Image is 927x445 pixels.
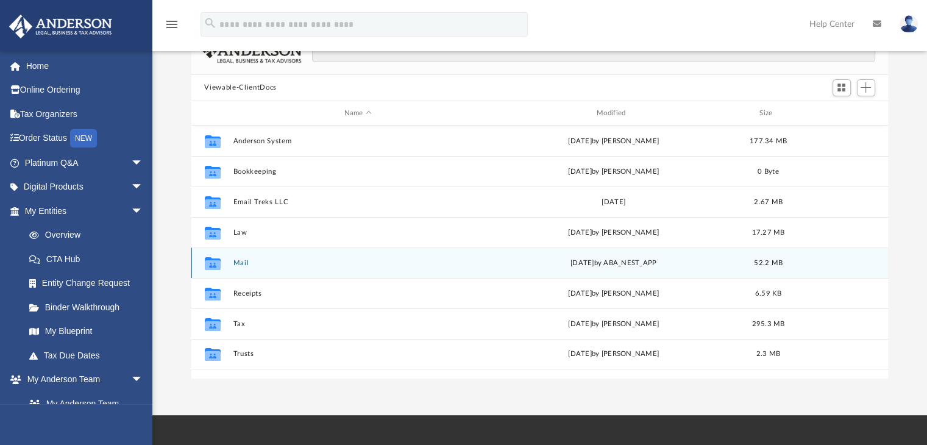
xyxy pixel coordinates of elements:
[131,175,155,200] span: arrow_drop_down
[204,16,217,30] i: search
[70,129,97,148] div: NEW
[488,197,738,208] div: [DATE]
[204,82,276,93] button: Viewable-ClientDocs
[233,259,483,267] button: Mail
[233,320,483,328] button: Tax
[758,168,779,175] span: 0 Byte
[488,136,738,147] div: [DATE] by [PERSON_NAME]
[233,290,483,297] button: Receipts
[191,126,889,378] div: grid
[131,151,155,176] span: arrow_drop_down
[857,79,875,96] button: Add
[9,126,162,151] a: Order StatusNEW
[751,229,784,236] span: 17.27 MB
[17,223,162,247] a: Overview
[9,78,162,102] a: Online Ordering
[488,108,739,119] div: Modified
[751,321,784,327] span: 295.3 MB
[233,229,483,237] button: Law
[131,368,155,393] span: arrow_drop_down
[233,198,483,206] button: Email Treks LLC
[233,351,483,358] button: Trusts
[17,319,155,344] a: My Blueprint
[9,175,162,199] a: Digital Productsarrow_drop_down
[17,343,162,368] a: Tax Due Dates
[488,227,738,238] div: [DATE] by [PERSON_NAME]
[9,151,162,175] a: Platinum Q&Aarrow_drop_down
[755,290,781,297] span: 6.59 KB
[233,137,483,145] button: Anderson System
[17,271,162,296] a: Entity Change Request
[798,108,883,119] div: id
[749,138,786,144] span: 177.34 MB
[196,108,227,119] div: id
[900,15,918,33] img: User Pic
[9,54,162,78] a: Home
[833,79,851,96] button: Switch to Grid View
[9,102,162,126] a: Tax Organizers
[488,349,738,360] div: [DATE] by [PERSON_NAME]
[165,23,179,32] a: menu
[17,247,162,271] a: CTA Hub
[5,15,116,38] img: Anderson Advisors Platinum Portal
[488,258,738,269] div: [DATE] by ABA_NEST_APP
[165,17,179,32] i: menu
[232,108,483,119] div: Name
[9,368,155,392] a: My Anderson Teamarrow_drop_down
[233,168,483,176] button: Bookkeeping
[744,108,792,119] div: Size
[9,199,162,223] a: My Entitiesarrow_drop_down
[488,319,738,330] div: [DATE] by [PERSON_NAME]
[754,199,783,205] span: 2.67 MB
[17,295,162,319] a: Binder Walkthrough
[756,351,780,358] span: 2.3 MB
[131,199,155,224] span: arrow_drop_down
[488,288,738,299] div: [DATE] by [PERSON_NAME]
[17,391,149,416] a: My Anderson Team
[754,260,783,266] span: 52.2 MB
[488,166,738,177] div: [DATE] by [PERSON_NAME]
